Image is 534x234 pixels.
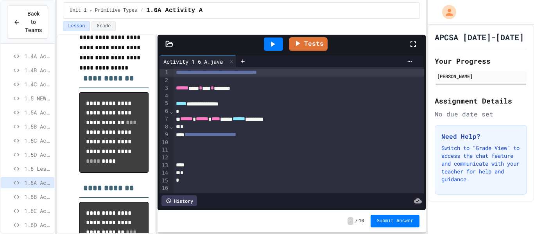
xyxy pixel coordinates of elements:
div: History [161,195,197,206]
h3: Need Help? [441,132,520,141]
div: 16 [159,184,169,192]
button: Back to Teams [7,5,48,39]
div: 15 [159,177,169,185]
div: 8 [159,123,169,131]
button: Submit Answer [371,215,420,227]
span: 1.6A Activity A [146,6,202,15]
span: 1.4A Activity A [24,52,51,60]
span: 1.4B Activity B [24,66,51,74]
span: 1.5D Activity D [24,150,51,159]
span: Fold line [169,123,173,130]
span: Submit Answer [377,218,414,224]
h2: Your Progress [435,55,527,66]
span: - [348,217,353,225]
p: Switch to "Grade View" to access the chat feature and communicate with your teacher for help and ... [441,144,520,183]
button: Lesson [63,21,90,31]
span: Back to Teams [25,10,42,34]
span: 1.5 NEW Modular Division [24,94,51,102]
div: 4 [159,92,169,100]
span: Unit 1 - Primitive Types [70,7,137,14]
div: 11 [159,146,169,154]
div: 13 [159,162,169,170]
span: 10 [358,218,364,224]
div: No due date set [435,109,527,119]
button: Grade [91,21,116,31]
h2: Assignment Details [435,95,527,106]
div: 12 [159,154,169,162]
div: [PERSON_NAME] [437,73,525,80]
span: Fold line [169,108,173,114]
div: 9 [159,131,169,139]
span: 1.5C Activity C [24,136,51,145]
span: 1.6C Activity C [24,207,51,215]
div: 5 [159,100,169,107]
div: 7 [159,115,169,123]
div: 2 [159,77,169,84]
span: 1.6 Lesson - Numeric Casts [24,164,51,173]
div: 3 [159,84,169,92]
div: 1 [159,69,169,77]
span: 1.5A Activity A [24,108,51,116]
span: 1.6B Activity B [24,193,51,201]
div: Activity_1_6_A.java [159,55,237,67]
h1: APCSA [DATE]-[DATE] [435,32,524,43]
a: Tests [289,37,328,51]
div: Activity_1_6_A.java [159,57,227,66]
span: / [355,218,358,224]
div: 10 [159,139,169,146]
span: 1.4C Activity C [24,80,51,88]
span: 1.6A Activity A [24,179,51,187]
span: 1.6D Activity D [24,221,51,229]
div: 14 [159,169,169,177]
div: My Account [434,3,458,21]
span: / [140,7,143,14]
div: 6 [159,107,169,115]
span: 1.5B Activity B [24,122,51,130]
